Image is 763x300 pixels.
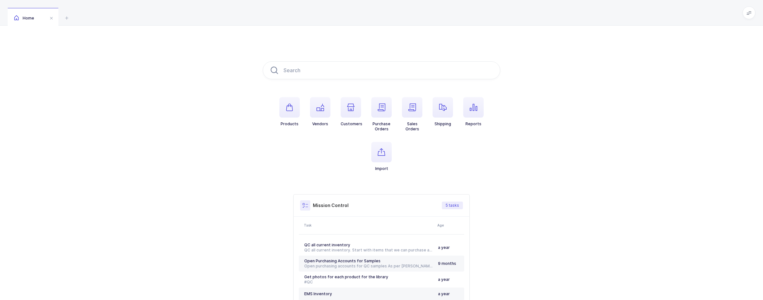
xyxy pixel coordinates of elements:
[446,203,459,208] span: 5 tasks
[279,97,300,127] button: Products
[433,97,453,127] button: Shipping
[402,97,422,132] button: SalesOrders
[263,61,500,79] input: Search
[371,97,392,132] button: PurchaseOrders
[310,97,330,127] button: Vendors
[14,16,34,20] span: Home
[341,97,362,127] button: Customers
[463,97,484,127] button: Reports
[313,202,349,209] h3: Mission Control
[371,142,392,171] button: Import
